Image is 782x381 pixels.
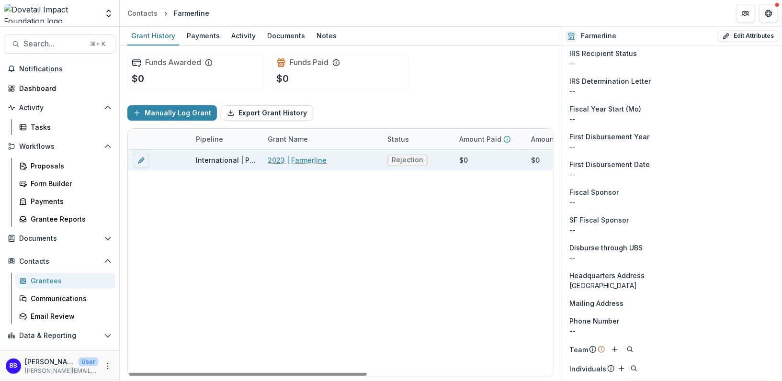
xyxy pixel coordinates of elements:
[127,29,179,43] div: Grant History
[15,158,115,174] a: Proposals
[581,32,616,40] h2: Farmerline
[31,293,108,303] div: Communications
[102,360,113,372] button: More
[31,311,108,321] div: Email Review
[4,100,115,115] button: Open Activity
[382,129,453,149] div: Status
[19,143,100,151] span: Workflows
[276,71,289,86] p: $0
[31,196,108,206] div: Payments
[15,308,115,324] a: Email Review
[759,4,778,23] button: Get Help
[569,253,774,263] p: --
[569,215,629,225] span: SF Fiscal Sponsor
[31,122,108,132] div: Tasks
[569,225,774,235] p: --
[19,258,100,266] span: Contacts
[132,71,144,86] p: $0
[263,27,309,45] a: Documents
[31,179,108,189] div: Form Builder
[196,155,256,165] div: International | Prospects Pipeline
[127,27,179,45] a: Grant History
[262,134,314,144] div: Grant Name
[4,139,115,154] button: Open Workflows
[569,48,637,58] span: IRS Recipient Status
[4,254,115,269] button: Open Contacts
[79,358,98,366] p: User
[221,105,313,121] button: Export Grant History
[525,129,597,149] div: Amount Awarded
[15,291,115,306] a: Communications
[262,129,382,149] div: Grant Name
[624,344,636,355] button: Search
[4,61,115,77] button: Notifications
[569,364,606,374] p: Individuals
[227,27,260,45] a: Activity
[190,129,262,149] div: Pipeline
[531,155,540,165] div: $0
[19,65,112,73] span: Notifications
[569,169,774,179] p: --
[382,134,415,144] div: Status
[134,153,149,168] button: edit
[124,6,213,20] nav: breadcrumb
[609,344,621,355] button: Add
[127,8,158,18] div: Contacts
[15,119,115,135] a: Tasks
[183,27,224,45] a: Payments
[569,270,645,280] span: Headquarters Address
[15,211,115,227] a: Grantee Reports
[569,86,774,96] p: --
[569,142,774,152] p: --
[718,31,778,42] button: Edit Attributes
[190,134,229,144] div: Pipeline
[569,76,651,86] span: IRS Determination Letter
[313,29,340,43] div: Notes
[569,280,774,291] div: [GEOGRAPHIC_DATA]
[4,34,115,54] button: Search...
[569,58,774,68] div: --
[23,39,84,48] span: Search...
[183,29,224,43] div: Payments
[268,155,327,165] a: 2023 | Farmerline
[174,8,209,18] div: Farmerline
[569,243,643,253] span: Disburse through UBS
[569,114,774,124] p: --
[88,39,107,49] div: ⌘ + K
[459,134,501,144] p: Amount Paid
[31,161,108,171] div: Proposals
[15,273,115,289] a: Grantees
[10,363,17,369] div: Bryan Bahizi
[453,129,525,149] div: Amount Paid
[569,298,623,308] span: Mailing Address
[569,187,619,197] span: Fiscal Sponsor
[736,4,755,23] button: Partners
[4,80,115,96] a: Dashboard
[569,345,588,355] p: Team
[569,326,774,336] div: --
[569,104,641,114] span: Fiscal Year Start (Mo)
[31,276,108,286] div: Grantees
[25,357,75,367] p: [PERSON_NAME]
[4,231,115,246] button: Open Documents
[392,156,423,164] span: Rejection
[124,6,161,20] a: Contacts
[4,328,115,343] button: Open Data & Reporting
[25,367,98,375] p: [PERSON_NAME][EMAIL_ADDRESS][DOMAIN_NAME]
[145,58,201,67] h2: Funds Awarded
[628,363,640,374] button: Search
[459,155,468,165] div: $0
[290,58,329,67] h2: Funds Paid
[4,4,98,23] img: Dovetail Impact Foundation logo
[15,176,115,191] a: Form Builder
[569,197,774,207] div: --
[19,332,100,340] span: Data & Reporting
[227,29,260,43] div: Activity
[569,132,649,142] span: First Disbursement Year
[102,4,115,23] button: Open entity switcher
[525,134,593,144] div: Amount Awarded
[15,193,115,209] a: Payments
